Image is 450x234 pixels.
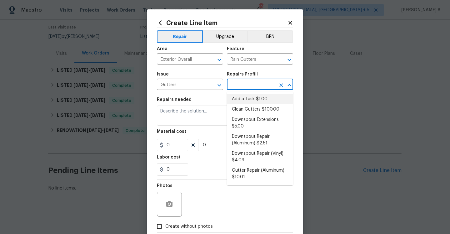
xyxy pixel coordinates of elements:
[227,115,293,132] li: Downspout Extensions $5.00
[227,47,244,51] h5: Feature
[227,132,293,148] li: Downspout Repair (Aluminum) $2.51
[285,81,294,90] button: Close
[215,81,224,90] button: Open
[227,148,293,165] li: Downspout Repair (Vinyl) $4.09
[227,94,293,104] li: Add a Task $1.00
[203,30,247,43] button: Upgrade
[157,129,186,134] h5: Material cost
[277,81,286,90] button: Clear
[227,182,293,193] li: Gutter Repair (Vinyl) $4.29
[157,184,172,188] h5: Photos
[157,72,169,76] h5: Issue
[247,30,293,43] button: BRN
[157,47,167,51] h5: Area
[285,55,294,64] button: Open
[157,155,181,159] h5: Labor cost
[157,97,192,102] h5: Repairs needed
[157,19,287,26] h2: Create Line Item
[227,104,293,115] li: Clean Gutters $100.00
[157,30,203,43] button: Repair
[227,72,258,76] h5: Repairs Prefill
[215,55,224,64] button: Open
[165,223,213,230] span: Create without photos
[227,165,293,182] li: Gutter Repair (Aluminum) $10.01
